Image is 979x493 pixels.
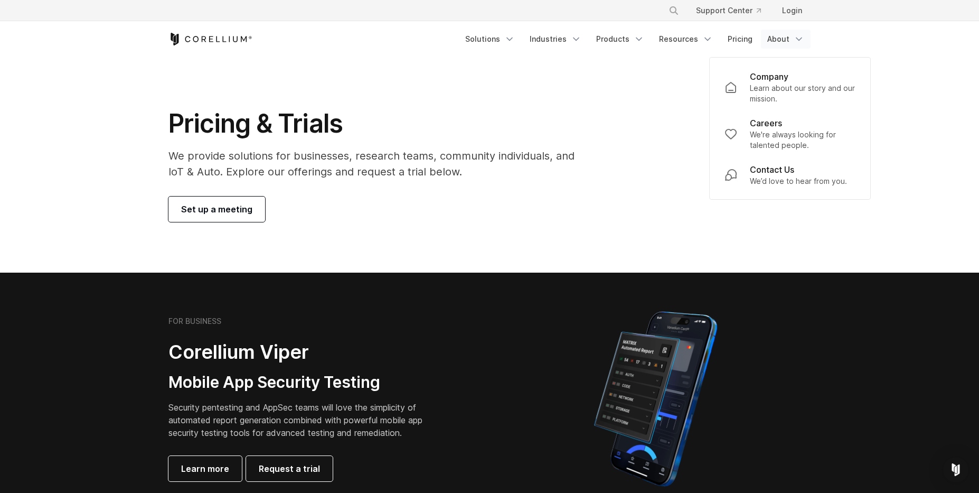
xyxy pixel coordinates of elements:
[656,1,811,20] div: Navigation Menu
[168,373,439,393] h3: Mobile App Security Testing
[750,117,782,129] p: Careers
[774,1,811,20] a: Login
[168,108,589,139] h1: Pricing & Trials
[688,1,769,20] a: Support Center
[761,30,811,49] a: About
[716,110,864,157] a: Careers We're always looking for talented people.
[750,129,855,151] p: We're always looking for talented people.
[459,30,521,49] a: Solutions
[168,401,439,439] p: Security pentesting and AppSec teams will love the simplicity of automated report generation comb...
[168,197,265,222] a: Set up a meeting
[750,176,847,187] p: We’d love to hear from you.
[168,340,439,364] h2: Corellium Viper
[459,30,811,49] div: Navigation Menu
[750,83,855,104] p: Learn about our story and our mission.
[943,457,968,482] div: Open Intercom Messenger
[750,70,788,83] p: Company
[716,157,864,193] a: Contact Us We’d love to hear from you.
[181,462,229,475] span: Learn more
[168,456,242,481] a: Learn more
[590,30,651,49] a: Products
[168,148,589,180] p: We provide solutions for businesses, research teams, community individuals, and IoT & Auto. Explo...
[181,203,252,216] span: Set up a meeting
[716,64,864,110] a: Company Learn about our story and our mission.
[576,306,735,491] img: Corellium MATRIX automated report on iPhone showing app vulnerability test results across securit...
[523,30,588,49] a: Industries
[168,317,221,326] h6: FOR BUSINESS
[653,30,719,49] a: Resources
[259,462,320,475] span: Request a trial
[168,33,252,45] a: Corellium Home
[664,1,683,20] button: Search
[721,30,759,49] a: Pricing
[246,456,333,481] a: Request a trial
[750,163,794,176] p: Contact Us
